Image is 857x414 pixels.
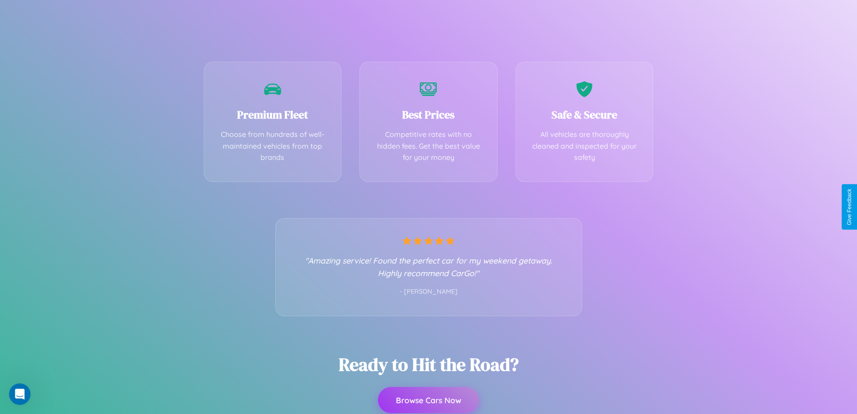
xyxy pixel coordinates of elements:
[218,129,328,164] p: Choose from hundreds of well-maintained vehicles from top brands
[846,189,853,225] div: Give Feedback
[378,387,479,413] button: Browse Cars Now
[9,383,31,405] iframe: Intercom live chat
[339,352,519,377] h2: Ready to Hit the Road?
[529,129,640,164] p: All vehicles are thoroughly cleaned and inspected for your safety
[529,107,640,122] h3: Safe & Secure
[373,129,484,164] p: Competitive rates with no hidden fees. Get the best value for your money
[373,107,484,122] h3: Best Prices
[294,254,564,279] p: "Amazing service! Found the perfect car for my weekend getaway. Highly recommend CarGo!"
[294,286,564,298] p: - [PERSON_NAME]
[218,107,328,122] h3: Premium Fleet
